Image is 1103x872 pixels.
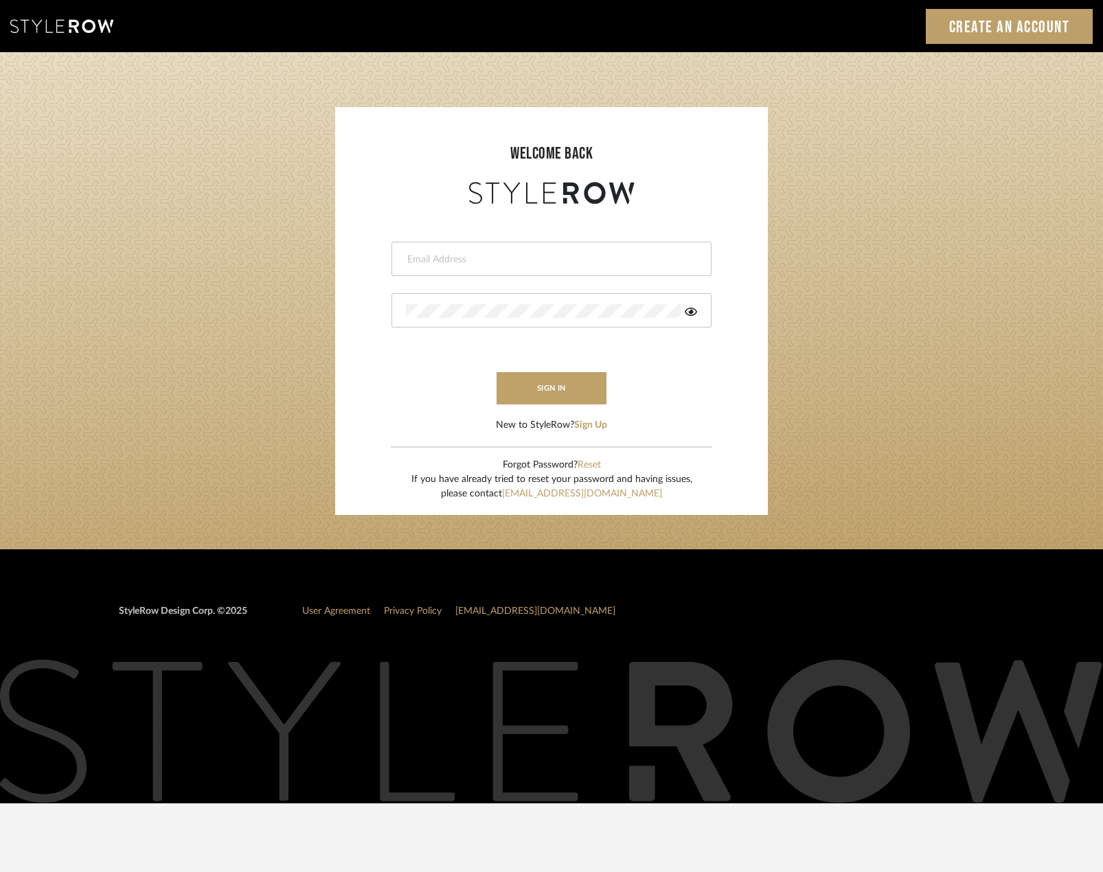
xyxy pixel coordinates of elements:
a: Privacy Policy [384,606,442,616]
div: StyleRow Design Corp. ©2025 [119,604,247,630]
div: New to StyleRow? [496,418,607,433]
button: Sign Up [574,418,607,433]
a: [EMAIL_ADDRESS][DOMAIN_NAME] [455,606,615,616]
input: Email Address [406,253,694,266]
button: Reset [578,458,601,472]
div: welcome back [349,141,754,166]
div: If you have already tried to reset your password and having issues, please contact [411,472,692,501]
button: sign in [497,372,606,404]
a: Create an Account [926,9,1093,44]
a: [EMAIL_ADDRESS][DOMAIN_NAME] [502,489,662,498]
a: User Agreement [302,606,370,616]
div: Forgot Password? [411,458,692,472]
